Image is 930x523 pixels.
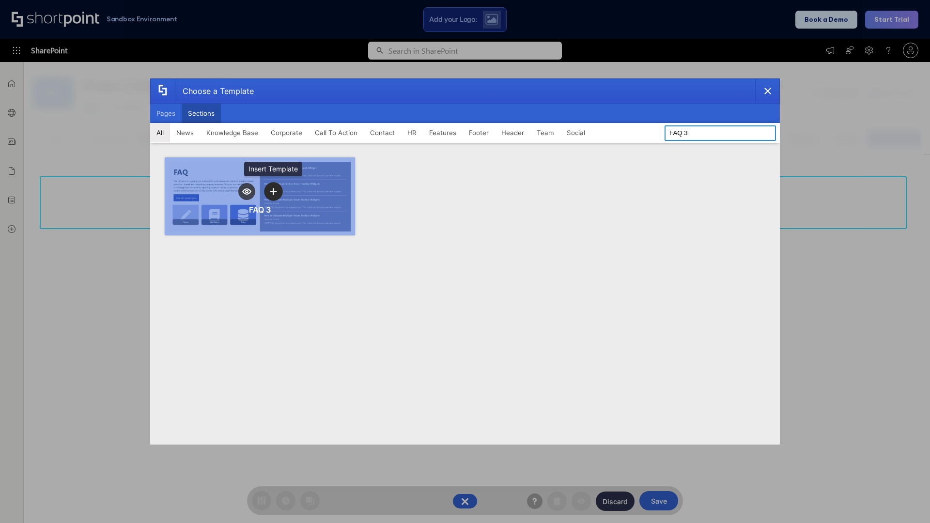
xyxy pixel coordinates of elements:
[150,123,170,142] button: All
[309,123,364,142] button: Call To Action
[150,104,182,123] button: Pages
[423,123,463,142] button: Features
[249,205,271,215] div: FAQ 3
[665,125,776,141] input: Search
[200,123,264,142] button: Knowledge Base
[182,104,221,123] button: Sections
[364,123,401,142] button: Contact
[882,477,930,523] iframe: Chat Widget
[530,123,560,142] button: Team
[401,123,423,142] button: HR
[170,123,200,142] button: News
[264,123,309,142] button: Corporate
[495,123,530,142] button: Header
[150,78,780,445] div: template selector
[560,123,591,142] button: Social
[175,79,254,103] div: Choose a Template
[463,123,495,142] button: Footer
